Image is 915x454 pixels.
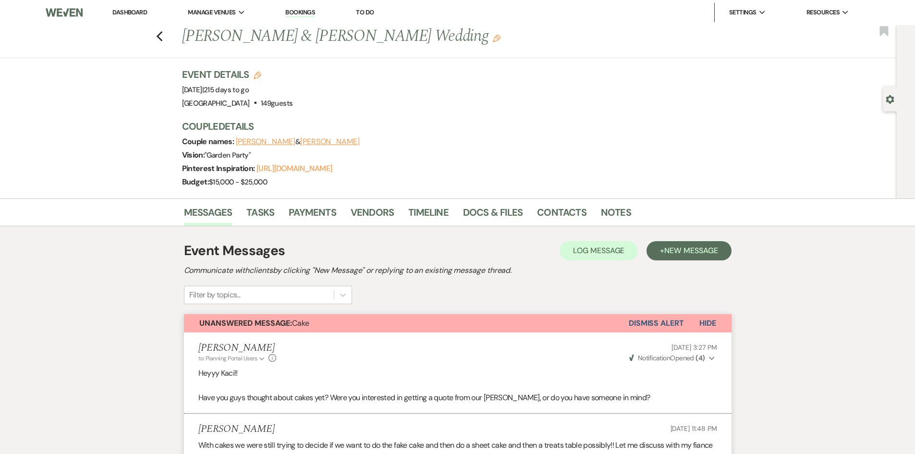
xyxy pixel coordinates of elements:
button: Hide [684,314,732,332]
span: Cake [199,318,309,328]
h5: [PERSON_NAME] [198,423,275,435]
p: Heyyy Kaci!! [198,367,717,380]
button: to: Planning Portal Users [198,354,267,363]
span: Vision: [182,150,205,160]
span: New Message [664,245,718,256]
a: Payments [289,205,336,226]
h2: Communicate with clients by clicking "New Message" or replying to an existing message thread. [184,265,732,276]
span: [DATE] 3:27 PM [671,343,717,352]
strong: Unanswered Message: [199,318,292,328]
span: to: Planning Portal Users [198,355,257,362]
strong: ( 4 ) [695,354,705,362]
button: Dismiss Alert [629,314,684,332]
span: [GEOGRAPHIC_DATA] [182,98,250,108]
a: Vendors [351,205,394,226]
a: Messages [184,205,232,226]
a: Notes [601,205,631,226]
span: 215 days to go [204,85,249,95]
div: Filter by topics... [189,289,241,301]
span: " Garden Party " [205,150,251,160]
h3: Couple Details [182,120,720,133]
span: Notification [638,354,670,362]
span: [DATE] 11:48 PM [671,424,717,433]
a: Dashboard [112,8,147,16]
a: [URL][DOMAIN_NAME] [256,163,332,173]
button: Edit [493,34,500,42]
span: Opened [629,354,705,362]
span: | [202,85,249,95]
button: [PERSON_NAME] [236,138,295,146]
a: Docs & Files [463,205,523,226]
h5: [PERSON_NAME] [198,342,277,354]
span: Settings [729,8,756,17]
h1: [PERSON_NAME] & [PERSON_NAME] Wedding [182,25,612,48]
a: Contacts [537,205,586,226]
span: Budget: [182,177,209,187]
a: To Do [356,8,374,16]
button: Unanswered Message:Cake [184,314,629,332]
a: Timeline [408,205,449,226]
button: NotificationOpened (4) [628,353,717,363]
img: Weven Logo [46,2,82,23]
span: Log Message [573,245,624,256]
button: Open lead details [886,94,894,103]
h3: Event Details [182,68,293,81]
span: [DATE] [182,85,249,95]
span: 149 guests [261,98,293,108]
span: Pinterest Inspiration: [182,163,256,173]
span: & [236,137,360,147]
button: +New Message [647,241,731,260]
span: $15,000 - $25,000 [209,177,267,187]
h1: Event Messages [184,241,285,261]
a: Bookings [285,8,315,17]
span: Resources [806,8,840,17]
p: Have you guys thought about cakes yet? Were you interested in getting a quote from our [PERSON_NA... [198,392,717,404]
span: Hide [699,318,716,328]
span: Manage Venues [188,8,235,17]
a: Tasks [246,205,274,226]
span: Couple names: [182,136,236,147]
button: Log Message [560,241,638,260]
button: [PERSON_NAME] [300,138,360,146]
